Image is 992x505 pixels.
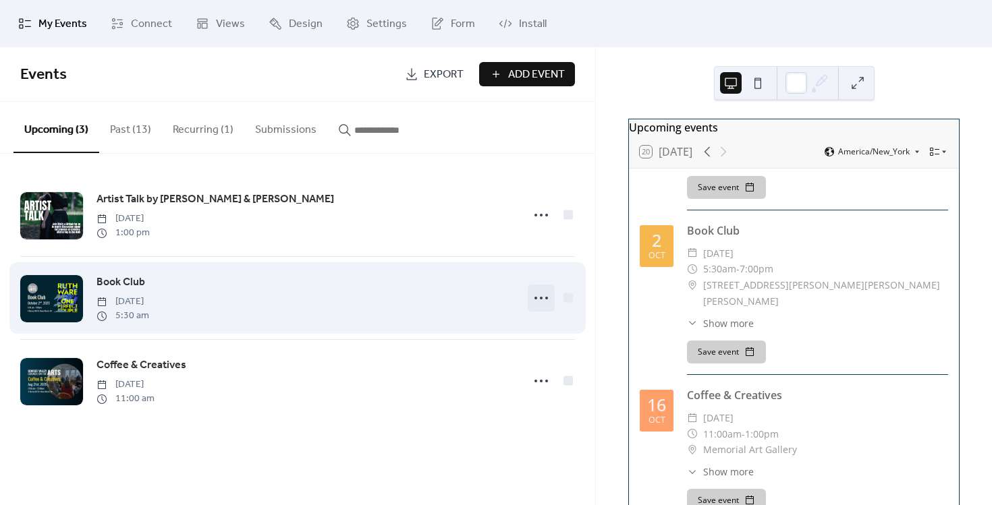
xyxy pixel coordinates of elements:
div: Oct [649,251,665,260]
span: Coffee & Creatives [97,357,186,374]
div: ​ [687,261,698,277]
a: Coffee & Creatives [97,357,186,374]
div: 2 [652,232,661,249]
button: Save event [687,176,766,199]
span: Show more [703,316,754,330]
div: ​ [687,442,698,458]
div: ​ [687,316,698,330]
span: Install [519,16,547,32]
button: ​Show more [687,465,754,479]
span: [DATE] [703,245,734,262]
span: [DATE] [97,378,155,392]
div: Coffee & Creatives [687,387,948,403]
span: Design [289,16,323,32]
span: [DATE] [97,212,150,226]
div: ​ [687,465,698,479]
a: Export [395,62,474,86]
span: Memorial Art Gallery [703,442,797,458]
a: Connect [101,5,182,42]
span: Export [424,67,464,83]
div: ​ [687,426,698,442]
a: Install [489,5,557,42]
button: Upcoming (3) [13,102,99,153]
span: America/New_York [838,148,910,156]
span: 1:00pm [745,426,779,442]
div: ​ [687,410,698,426]
span: Settings [366,16,407,32]
span: [DATE] [97,295,149,309]
span: 11:00am [703,426,742,442]
a: Artist Talk by [PERSON_NAME] & [PERSON_NAME] [97,191,334,208]
a: My Events [8,5,97,42]
div: Oct [649,416,665,425]
div: ​ [687,245,698,262]
button: Recurring (1) [162,102,244,152]
span: 5:30am [703,261,736,277]
button: ​Show more [687,316,754,330]
span: Events [20,60,67,90]
button: Save event [687,340,766,363]
span: Show more [703,465,754,479]
span: 11:00 am [97,392,155,406]
span: Views [216,16,245,32]
span: - [736,261,740,277]
button: Past (13) [99,102,162,152]
button: Add Event [479,62,575,86]
span: Book Club [97,274,145,291]
button: Submissions [244,102,327,152]
div: Upcoming events [629,119,959,136]
span: 1:00 pm [97,226,150,240]
div: Book Club [687,222,948,239]
span: [DATE] [703,410,734,426]
span: [STREET_ADDRESS][PERSON_NAME][PERSON_NAME][PERSON_NAME] [703,277,948,309]
span: Connect [131,16,172,32]
span: - [742,426,745,442]
a: Views [186,5,255,42]
span: 5:30 am [97,309,149,323]
span: Add Event [508,67,565,83]
span: My Events [38,16,87,32]
a: Design [258,5,333,42]
span: Form [451,16,475,32]
div: 16 [647,396,666,413]
a: Settings [336,5,417,42]
div: ​ [687,277,698,293]
span: Artist Talk by [PERSON_NAME] & [PERSON_NAME] [97,191,334,208]
a: Book Club [97,274,145,291]
span: 7:00pm [740,261,773,277]
a: Form [420,5,485,42]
